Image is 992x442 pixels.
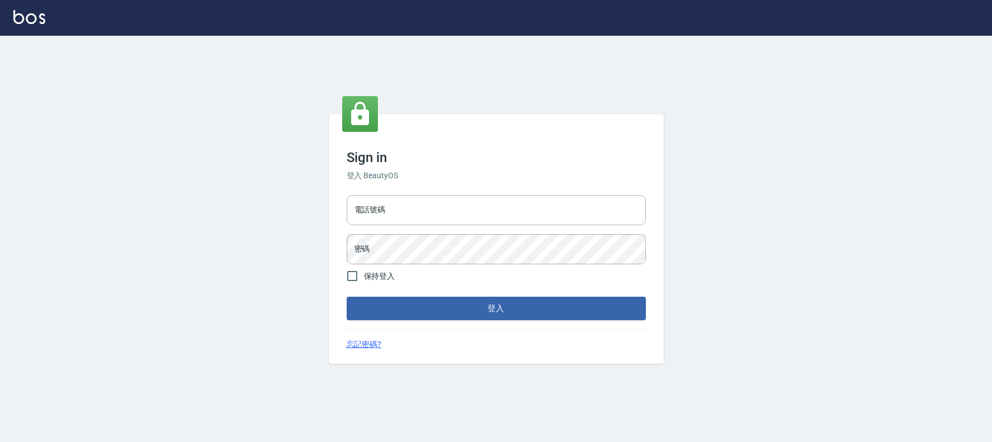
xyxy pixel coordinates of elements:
[364,270,395,282] span: 保持登入
[347,150,646,165] h3: Sign in
[347,297,646,320] button: 登入
[347,339,382,350] a: 忘記密碼?
[347,170,646,182] h6: 登入 BeautyOS
[13,10,45,24] img: Logo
